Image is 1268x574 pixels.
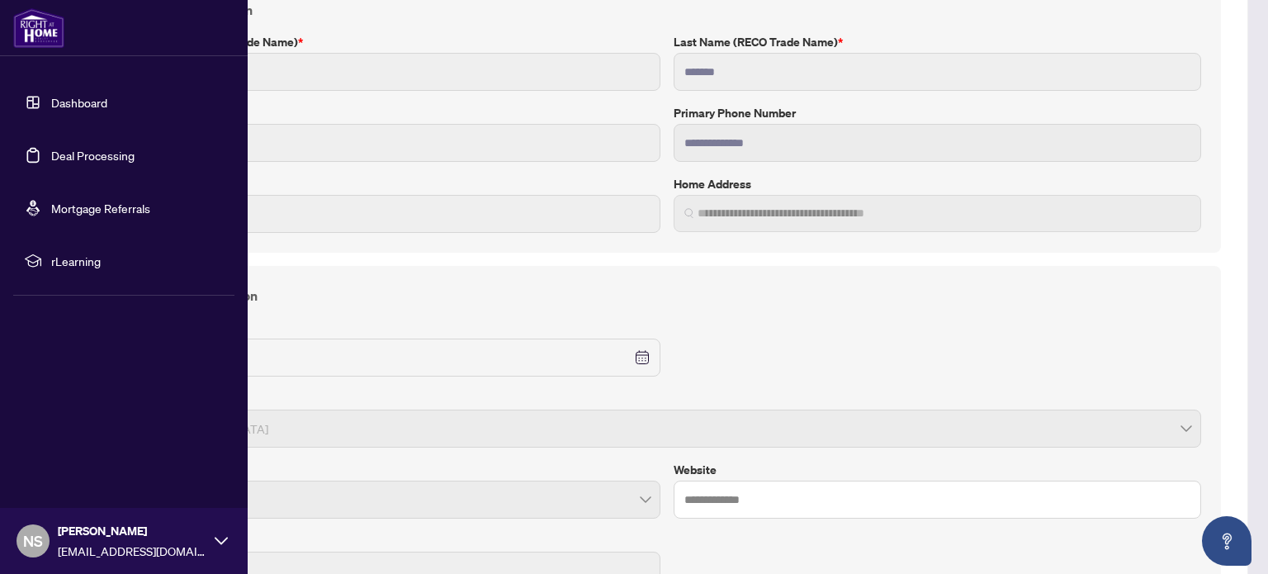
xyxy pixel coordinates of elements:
label: Languages spoken [133,461,660,479]
label: E-mail Address [133,175,660,193]
span: rLearning [51,252,223,270]
label: Sin # [133,532,660,550]
a: Mortgage Referrals [51,201,150,216]
button: Open asap [1202,516,1251,566]
h4: Personal Information [133,286,1201,306]
label: Website [674,461,1201,479]
img: logo [13,8,64,48]
label: Last Name (RECO Trade Name) [674,33,1201,51]
span: NS [23,529,43,553]
label: Primary Phone Number [674,104,1201,122]
a: Dashboard [51,95,107,110]
img: search_icon [684,208,694,218]
label: Home Address [674,175,1201,193]
label: Legal Name [133,104,660,122]
span: [PERSON_NAME] [58,522,206,540]
a: Deal Processing [51,148,135,163]
span: Male [143,413,1191,444]
label: First Name (RECO Trade Name) [133,33,660,51]
span: [EMAIL_ADDRESS][DOMAIN_NAME] [58,542,206,560]
label: Gender [133,390,1201,408]
label: Date of Birth [133,319,660,337]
